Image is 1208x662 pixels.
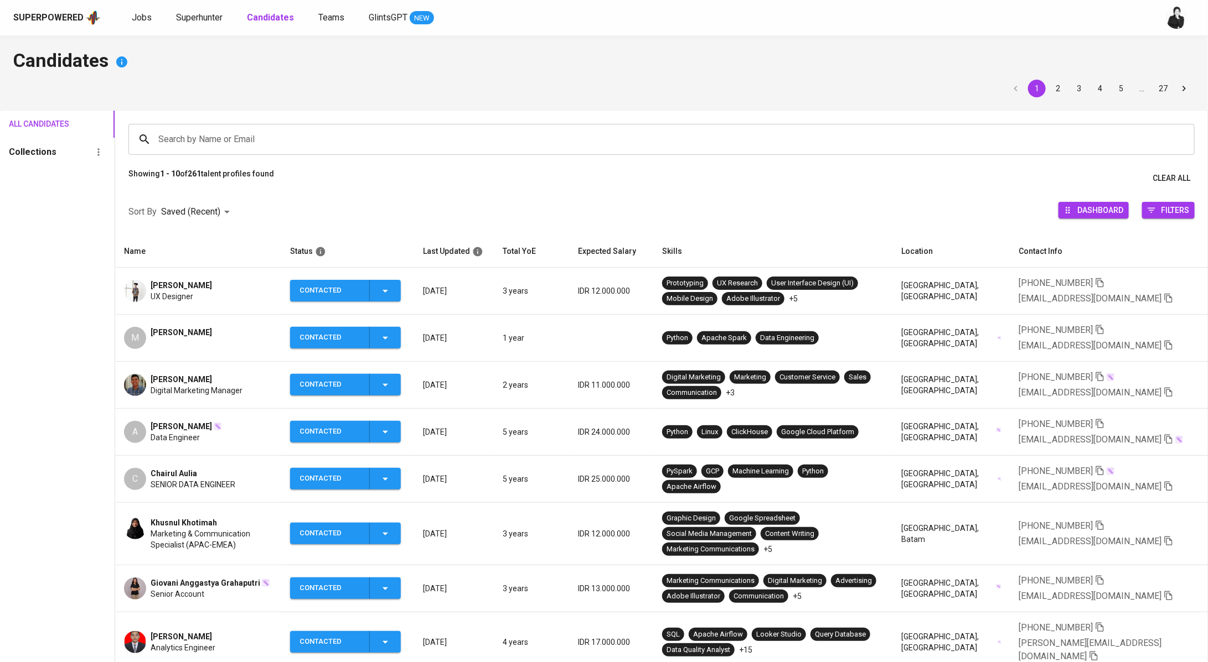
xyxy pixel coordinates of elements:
[128,168,274,189] p: Showing of talent profiles found
[1019,419,1093,429] span: [PHONE_NUMBER]
[578,583,644,594] p: IDR 13.000.000
[300,577,360,599] div: Contacted
[151,517,217,528] span: Khusnul Khotimah
[369,12,407,23] span: GlintsGPT
[414,236,494,268] th: Last Updated
[1142,202,1195,218] button: Filters
[423,379,485,390] p: [DATE]
[1154,80,1172,97] button: Go to page 27
[1019,466,1093,476] span: [PHONE_NUMBER]
[902,280,1001,302] div: [GEOGRAPHIC_DATA], [GEOGRAPHIC_DATA]
[494,236,569,268] th: Total YoE
[902,631,1001,653] div: [GEOGRAPHIC_DATA], [GEOGRAPHIC_DATA]
[1106,373,1115,382] img: magic_wand.svg
[902,523,1001,545] div: [GEOGRAPHIC_DATA], Batam
[151,280,212,291] span: [PERSON_NAME]
[1161,202,1189,217] span: Filters
[1005,80,1195,97] nav: pagination navigation
[290,374,401,395] button: Contacted
[768,576,822,586] div: Digital Marketing
[503,473,560,484] p: 5 years
[667,645,730,655] div: Data Quality Analyst
[261,578,270,587] img: magic_wand.svg
[151,421,212,432] span: [PERSON_NAME]
[1019,575,1093,586] span: [PHONE_NUMBER]
[902,421,1001,443] div: [GEOGRAPHIC_DATA], [GEOGRAPHIC_DATA]
[300,280,360,301] div: Contacted
[115,236,281,268] th: Name
[300,631,360,653] div: Contacted
[503,332,560,343] p: 1 year
[706,466,719,477] div: GCP
[503,637,560,648] p: 4 years
[667,482,716,492] div: Apache Airflow
[151,631,212,642] span: [PERSON_NAME]
[1028,80,1046,97] button: page 1
[739,644,752,655] p: +15
[13,9,101,26] a: Superpoweredapp logo
[578,285,644,296] p: IDR 12.000.000
[1019,434,1162,445] span: [EMAIL_ADDRESS][DOMAIN_NAME]
[771,278,854,289] div: User Interface Design (UI)
[996,428,1001,433] img: magic_wand.svg
[13,49,1195,75] h4: Candidates
[290,523,401,544] button: Contacted
[300,468,360,489] div: Contacted
[578,637,644,648] p: IDR 17.000.000
[717,278,758,289] div: UX Research
[902,327,1001,349] div: [GEOGRAPHIC_DATA], [GEOGRAPHIC_DATA]
[667,629,680,640] div: SQL
[578,473,644,484] p: IDR 25.000.000
[667,294,713,304] div: Mobile Design
[835,576,872,586] div: Advertising
[1070,80,1088,97] button: Go to page 3
[128,205,157,218] p: Sort By
[802,466,824,477] div: Python
[124,327,146,349] div: M
[124,577,146,600] img: 973bc9fe89cc795ca8c70d9f5e5aaa8b.jpeg
[151,479,235,490] span: SENIOR DATA ENGINEER
[1059,202,1129,218] button: Dashboard
[86,9,101,26] img: app logo
[1019,591,1162,601] span: [EMAIL_ADDRESS][DOMAIN_NAME]
[1019,638,1162,661] span: [PERSON_NAME][EMAIL_ADDRESS][DOMAIN_NAME]
[578,379,644,390] p: IDR 11.000.000
[667,529,752,539] div: Social Media Management
[160,169,180,178] b: 1 - 10
[849,372,866,383] div: Sales
[9,144,56,160] h6: Collections
[1077,202,1123,217] span: Dashboard
[1049,80,1067,97] button: Go to page 2
[1091,80,1109,97] button: Go to page 4
[124,421,146,443] div: A
[132,12,152,23] span: Jobs
[161,205,220,218] p: Saved (Recent)
[779,372,835,383] div: Customer Service
[760,333,814,343] div: Data Engineering
[793,591,802,602] p: +5
[247,11,296,25] a: Candidates
[734,591,784,602] div: Communication
[1148,168,1195,189] button: Clear All
[1112,80,1130,97] button: Go to page 5
[503,285,560,296] p: 3 years
[1019,536,1162,546] span: [EMAIL_ADDRESS][DOMAIN_NAME]
[176,11,225,25] a: Superhunter
[151,385,242,396] span: Digital Marketing Manager
[781,427,854,437] div: Google Cloud Platform
[667,333,688,343] div: Python
[176,12,223,23] span: Superhunter
[300,421,360,442] div: Contacted
[996,584,1001,590] img: magic_wand.svg
[701,333,747,343] div: Apache Spark
[151,374,212,385] span: [PERSON_NAME]
[667,388,717,398] div: Communication
[569,236,653,268] th: Expected Salary
[731,427,768,437] div: ClickHouse
[151,327,212,338] span: [PERSON_NAME]
[503,379,560,390] p: 2 years
[765,529,814,539] div: Content Writing
[132,11,154,25] a: Jobs
[1175,435,1184,444] img: magic_wand.svg
[410,13,434,24] span: NEW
